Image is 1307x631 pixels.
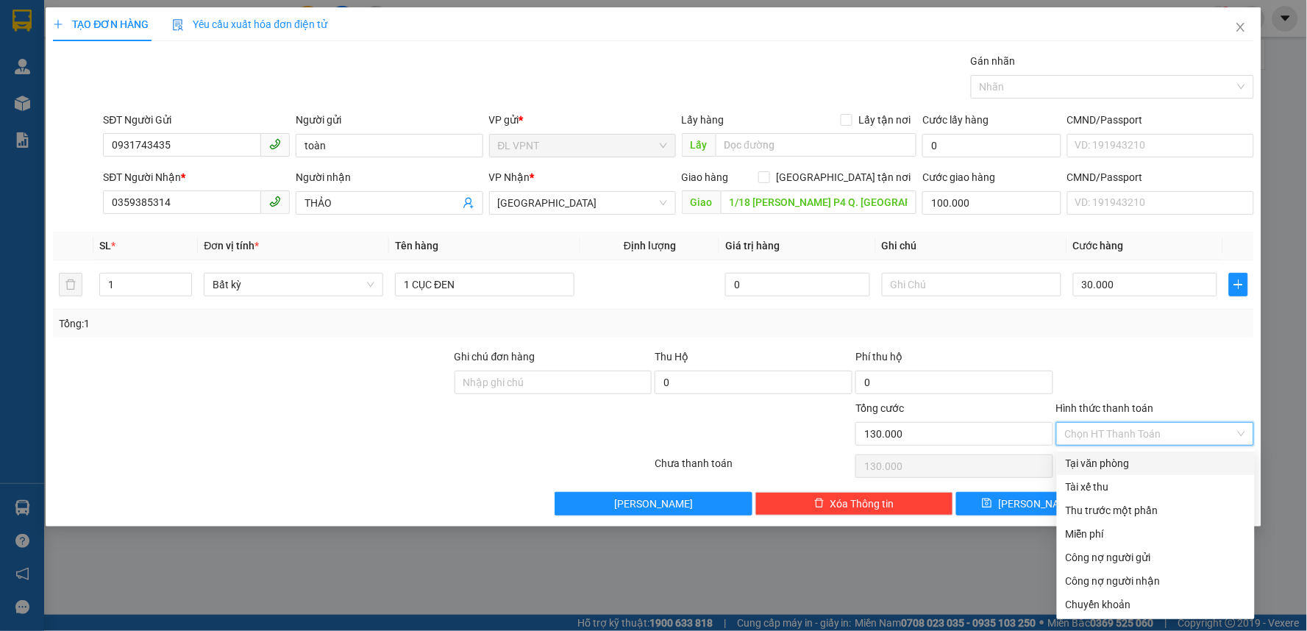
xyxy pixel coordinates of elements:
[1056,402,1154,414] label: Hình thức thanh toán
[204,240,259,252] span: Đơn vị tính
[53,18,149,30] span: TẠO ĐƠN HÀNG
[296,169,482,185] div: Người nhận
[1067,112,1254,128] div: CMND/Passport
[103,112,290,128] div: SĐT Người Gửi
[172,19,184,31] img: icon
[876,232,1067,260] th: Ghi chú
[455,371,652,394] input: Ghi chú đơn hàng
[922,114,989,126] label: Cước lấy hàng
[1057,546,1255,569] div: Cước gửi hàng sẽ được ghi vào công nợ của người gửi
[852,112,916,128] span: Lấy tận nơi
[1067,169,1254,185] div: CMND/Passport
[1066,526,1246,542] div: Miễn phí
[721,190,917,214] input: Dọc đường
[1220,7,1261,49] button: Close
[922,134,1061,157] input: Cước lấy hàng
[1066,479,1246,495] div: Tài xế thu
[624,240,676,252] span: Định lượng
[489,112,676,128] div: VP gửi
[463,197,474,209] span: user-add
[922,171,995,183] label: Cước giao hàng
[395,273,574,296] input: VD: Bàn, Ghế
[103,169,290,185] div: SĐT Người Nhận
[982,498,992,510] span: save
[395,240,438,252] span: Tên hàng
[1057,569,1255,593] div: Cước gửi hàng sẽ được ghi vào công nợ của người nhận
[489,171,530,183] span: VP Nhận
[59,315,505,332] div: Tổng: 1
[770,169,916,185] span: [GEOGRAPHIC_DATA] tận nơi
[269,138,281,150] span: phone
[755,492,953,516] button: deleteXóa Thông tin
[922,191,1061,215] input: Cước giao hàng
[653,455,854,481] div: Chưa thanh toán
[956,492,1104,516] button: save[PERSON_NAME]
[1066,596,1246,613] div: Chuyển khoản
[682,114,724,126] span: Lấy hàng
[1235,21,1247,33] span: close
[455,351,535,363] label: Ghi chú đơn hàng
[614,496,693,512] span: [PERSON_NAME]
[971,55,1016,67] label: Gán nhãn
[99,240,111,252] span: SL
[1229,273,1247,296] button: plus
[882,273,1061,296] input: Ghi Chú
[830,496,894,512] span: Xóa Thông tin
[498,135,667,157] span: ĐL VPNT
[555,492,752,516] button: [PERSON_NAME]
[998,496,1077,512] span: [PERSON_NAME]
[498,192,667,214] span: ĐL Quận 1
[855,402,904,414] span: Tổng cước
[172,18,327,30] span: Yêu cầu xuất hóa đơn điện tử
[1066,502,1246,518] div: Thu trước một phần
[269,196,281,207] span: phone
[682,171,729,183] span: Giao hàng
[655,351,688,363] span: Thu Hộ
[1066,549,1246,566] div: Công nợ người gửi
[1230,279,1247,290] span: plus
[59,273,82,296] button: delete
[725,240,780,252] span: Giá trị hàng
[682,190,721,214] span: Giao
[296,112,482,128] div: Người gửi
[682,133,716,157] span: Lấy
[716,133,917,157] input: Dọc đường
[814,498,825,510] span: delete
[1066,455,1246,471] div: Tại văn phòng
[855,349,1053,371] div: Phí thu hộ
[1066,573,1246,589] div: Công nợ người nhận
[213,274,374,296] span: Bất kỳ
[725,273,870,296] input: 0
[1073,240,1124,252] span: Cước hàng
[53,19,63,29] span: plus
